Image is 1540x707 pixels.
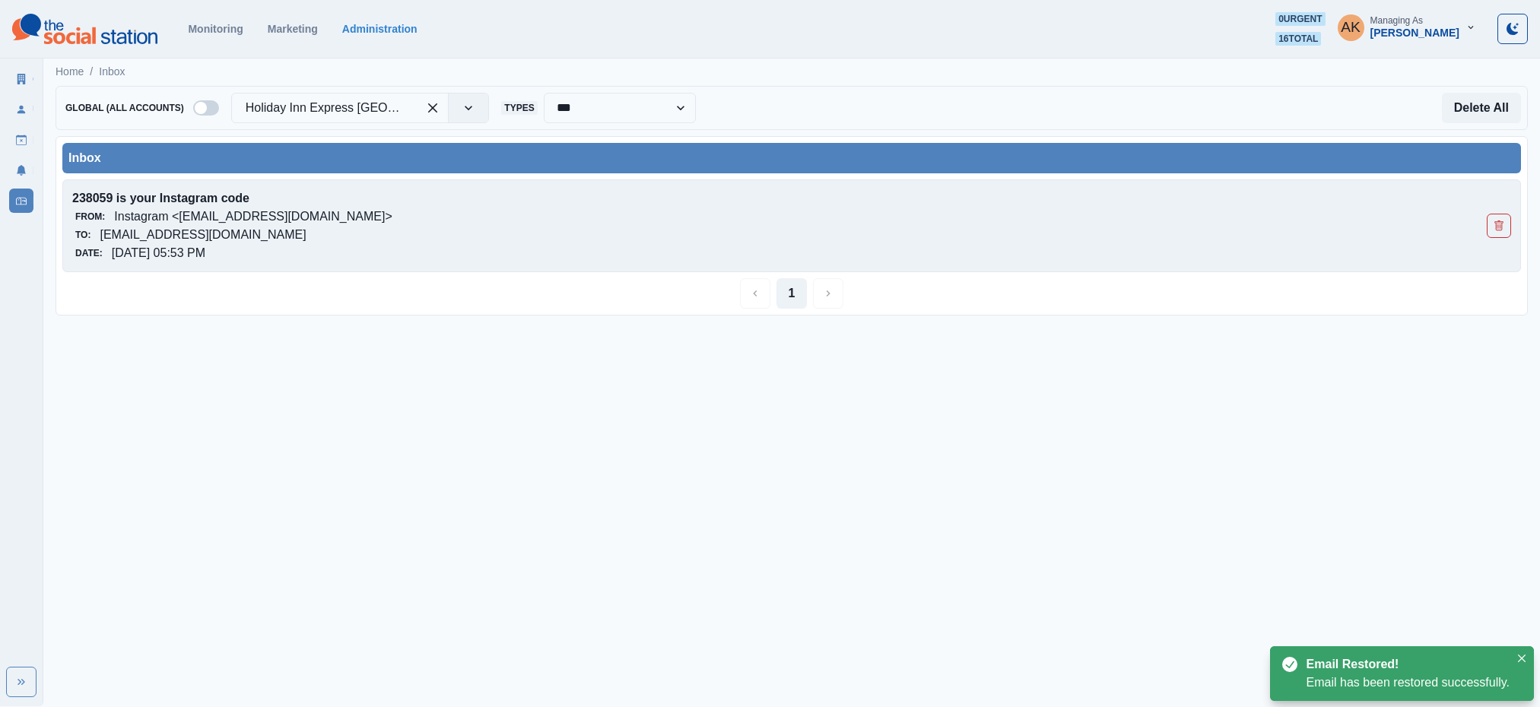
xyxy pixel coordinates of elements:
[72,246,106,260] span: Date:
[6,667,37,697] button: Expand
[56,64,125,80] nav: breadcrumb
[1487,214,1511,238] button: Delete Email
[342,23,418,35] a: Administration
[90,64,93,80] span: /
[1370,15,1423,26] div: Managing As
[99,64,125,80] a: Inbox
[268,23,318,35] a: Marketing
[813,278,843,309] button: Next Media
[501,101,537,115] span: Types
[72,228,94,242] span: To:
[9,128,33,152] a: Draft Posts
[1307,674,1510,692] div: Email has been restored successfully.
[9,67,33,91] a: Clients
[1370,27,1459,40] div: [PERSON_NAME]
[188,23,243,35] a: Monitoring
[1307,655,1503,674] div: Email Restored!
[72,210,108,224] span: From:
[1497,14,1528,44] button: Toggle Mode
[1341,9,1361,46] div: Alex Kalogeropoulos
[112,244,205,262] p: [DATE] 05:53 PM
[72,189,1224,208] p: 238059 is your Instagram code
[1326,12,1488,43] button: Managing As[PERSON_NAME]
[1275,12,1325,26] span: 0 urgent
[740,278,770,309] button: Previous
[9,97,33,122] a: Users
[100,226,306,244] p: [EMAIL_ADDRESS][DOMAIN_NAME]
[1275,32,1321,46] span: 16 total
[776,278,808,309] button: Page 1
[68,149,1515,167] div: Inbox
[12,14,157,44] img: logoTextSVG.62801f218bc96a9b266caa72a09eb111.svg
[1513,649,1531,667] button: Close
[114,208,392,226] p: Instagram <[EMAIL_ADDRESS][DOMAIN_NAME]>
[1442,93,1521,123] button: Delete All
[62,101,187,115] span: Global (All Accounts)
[421,96,445,120] div: Clear selected options
[56,64,84,80] a: Home
[9,158,33,182] a: Notifications
[9,189,33,213] a: Inbox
